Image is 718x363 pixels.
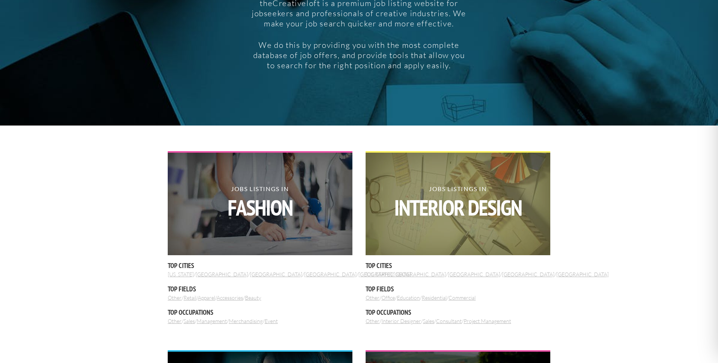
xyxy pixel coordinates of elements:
[168,294,182,301] a: Other
[381,318,421,324] a: Interior Designer
[250,40,468,70] p: We do this by providing you with the most complete database of job offers, and provide tools that...
[556,271,609,277] a: [GEOGRAPHIC_DATA]
[381,294,395,301] a: Office
[184,294,196,301] a: Retail
[502,271,554,277] a: [GEOGRAPHIC_DATA]
[168,271,194,277] a: [US_STATE]
[366,151,550,325] div: / / / / / / / / / / / /
[184,318,195,324] a: Sales
[397,294,420,301] a: Education
[168,284,352,294] h5: Top Fields
[366,318,380,324] a: Other
[366,271,392,277] a: [US_STATE]
[304,271,357,277] a: [GEOGRAPHIC_DATA]
[250,271,302,277] a: [GEOGRAPHIC_DATA]
[393,271,446,277] a: [GEOGRAPHIC_DATA]
[422,294,447,301] a: Residential
[366,151,550,255] a: Jobs Listings inInterior Design
[366,294,380,301] a: Other
[168,261,352,270] h5: Top Cities
[168,151,352,255] a: Jobs Listings inFashion
[196,271,248,277] a: [GEOGRAPHIC_DATA]
[449,294,476,301] a: Commercial
[358,271,411,277] a: [GEOGRAPHIC_DATA]
[168,186,352,219] h2: Jobs Listings in
[198,294,215,301] a: Apparel
[366,186,550,219] h2: Jobs Listings in
[464,318,511,324] a: Project Management
[168,153,352,255] img: girl wearing blue sleeveless blouse measuring a fashion drawing
[168,308,352,317] h5: Top Occupations
[245,294,261,301] a: Beauty
[366,284,550,294] h5: Top Fields
[366,308,550,317] h5: Top Occupations
[366,261,550,270] h5: Top Cities
[423,318,434,324] a: Sales
[229,318,263,324] a: Merchandising
[448,271,500,277] a: [GEOGRAPHIC_DATA]
[366,153,550,255] img: view looking down onto drafting table with glasses, wood models, a pen and book, and drafted drawing
[168,318,182,324] a: Other
[197,318,227,324] a: Management
[265,318,278,324] a: Event
[366,197,550,219] strong: Interior Design
[436,318,462,324] a: Consultant
[168,197,352,219] strong: Fashion
[217,294,243,301] a: Accessories
[168,151,352,325] div: / / / / / / / / / / / /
